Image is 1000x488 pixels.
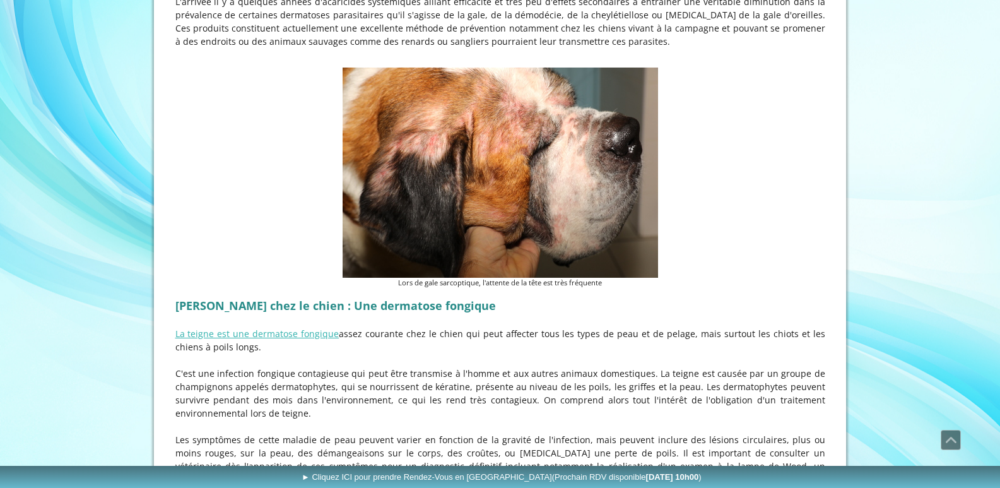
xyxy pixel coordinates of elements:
[175,328,339,340] a: La teigne est une dermatose fongique
[175,433,825,486] p: Les symptômes de cette maladie de peau peuvent varier en fonction de la gravité de l'infection, m...
[175,298,496,313] strong: [PERSON_NAME] chez le chien : Une dermatose fongique
[175,367,825,420] p: C'est une infection fongique contagieuse qui peut être transmise à l'homme et aux autres animaux ...
[175,327,825,354] p: assez courante chez le chien qui peut affecter tous les types de peau et de pelage, mais surtout ...
[343,278,658,289] figcaption: Lors de gale sarcoptique, l'attente de la tête est très fréquente
[646,472,699,482] b: [DATE] 10h00
[941,430,961,450] a: Défiler vers le haut
[941,431,960,449] span: Défiler vers le haut
[302,472,702,482] span: ► Cliquez ICI pour prendre Rendez-Vous en [GEOGRAPHIC_DATA]
[552,472,702,482] span: (Prochain RDV disponible )
[343,68,658,278] img: Lors de gale sarcoptique, l'attente de la tête est très fréquente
